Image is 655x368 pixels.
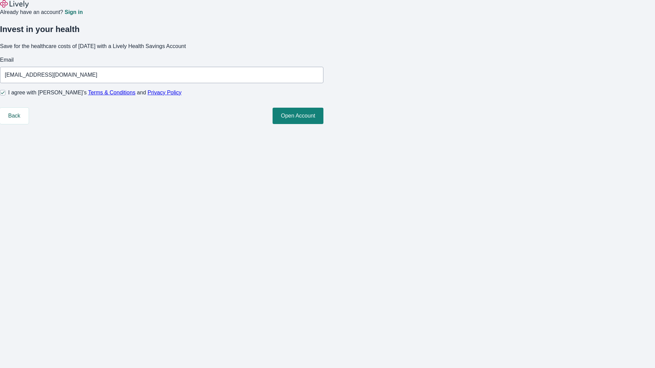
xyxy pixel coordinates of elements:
button: Open Account [273,108,323,124]
a: Sign in [64,10,83,15]
a: Privacy Policy [148,90,182,95]
a: Terms & Conditions [88,90,135,95]
span: I agree with [PERSON_NAME]’s and [8,89,181,97]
